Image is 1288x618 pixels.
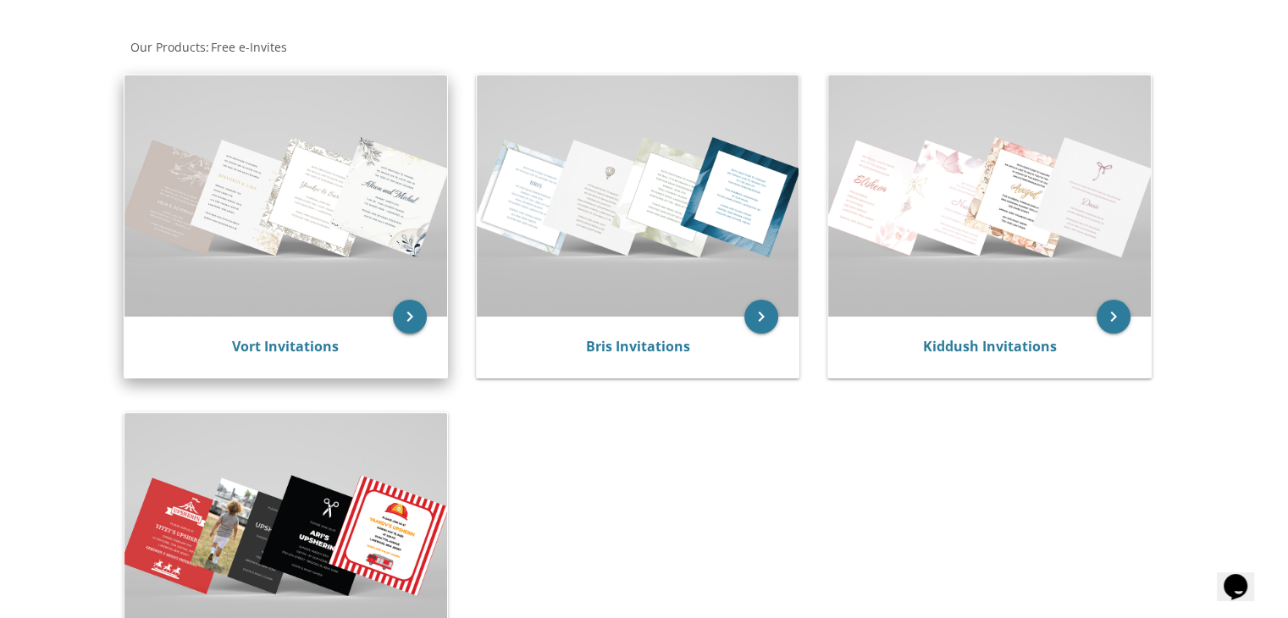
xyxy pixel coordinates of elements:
[393,300,427,334] a: keyboard_arrow_right
[1217,550,1271,601] iframe: chat widget
[828,75,1151,317] img: Kiddush Invitations
[585,337,689,356] a: Bris Invitations
[477,75,799,317] img: Bris Invitations
[232,337,339,356] a: Vort Invitations
[923,337,1057,356] a: Kiddush Invitations
[124,75,447,317] img: Vort Invitations
[209,39,287,55] a: Free e-Invites
[116,39,644,56] div: :
[1097,300,1130,334] a: keyboard_arrow_right
[211,39,287,55] span: Free e-Invites
[744,300,778,334] a: keyboard_arrow_right
[129,39,206,55] a: Our Products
